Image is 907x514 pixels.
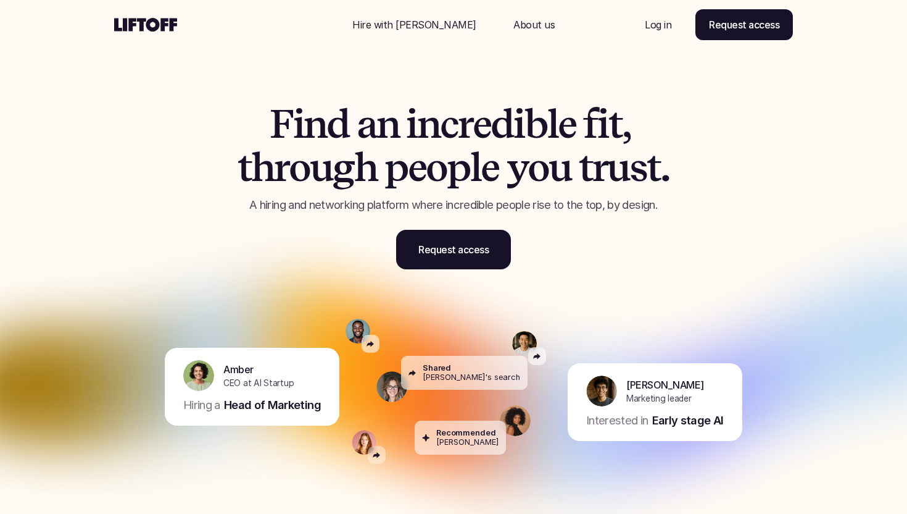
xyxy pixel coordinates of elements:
[274,146,289,189] span: r
[579,146,592,189] span: t
[238,146,251,189] span: t
[630,10,686,40] a: Nav Link
[423,363,451,373] p: Shared
[499,10,569,40] a: Nav Link
[357,103,376,146] span: a
[645,17,671,32] p: Log in
[491,103,513,146] span: d
[695,9,793,40] a: Request access
[513,17,555,32] p: About us
[507,146,528,189] span: y
[660,146,669,189] span: .
[524,103,547,146] span: b
[406,103,417,146] span: i
[622,103,631,146] span: ,
[332,146,354,189] span: g
[408,146,426,189] span: e
[586,413,648,429] p: Interested in
[310,146,333,189] span: u
[396,230,511,269] a: Request access
[423,373,520,382] p: [PERSON_NAME]'s search
[338,10,491,40] a: Nav Link
[607,146,629,189] span: u
[608,103,622,146] span: t
[304,103,326,146] span: n
[418,242,489,257] p: Request access
[597,103,608,146] span: i
[549,146,571,189] span: u
[426,146,447,189] span: o
[440,103,458,146] span: c
[458,103,473,146] span: r
[352,17,476,32] p: Hire with [PERSON_NAME]
[558,103,576,146] span: e
[436,428,496,437] p: Recommended
[528,146,549,189] span: o
[354,146,377,189] span: h
[326,103,349,146] span: d
[626,377,704,392] p: [PERSON_NAME]
[592,146,607,189] span: r
[376,103,399,146] span: n
[417,103,440,146] span: n
[447,146,470,189] span: p
[224,397,321,413] p: Head of Marketing
[547,103,558,146] span: l
[513,103,524,146] span: i
[191,197,716,213] p: A hiring and networking platform where incredible people rise to the top, by design.
[629,146,647,189] span: s
[183,397,220,413] p: Hiring a
[647,146,660,189] span: t
[652,413,724,429] p: Early stage AI
[223,362,254,377] p: Amber
[289,146,310,189] span: o
[436,438,499,447] p: [PERSON_NAME]
[583,103,597,146] span: f
[293,103,304,146] span: i
[709,17,779,32] p: Request access
[626,392,692,405] p: Marketing leader
[481,146,499,189] span: e
[270,103,293,146] span: F
[251,146,274,189] span: h
[384,146,408,189] span: p
[473,103,491,146] span: e
[223,377,294,390] p: CEO at AI Startup
[470,146,481,189] span: l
